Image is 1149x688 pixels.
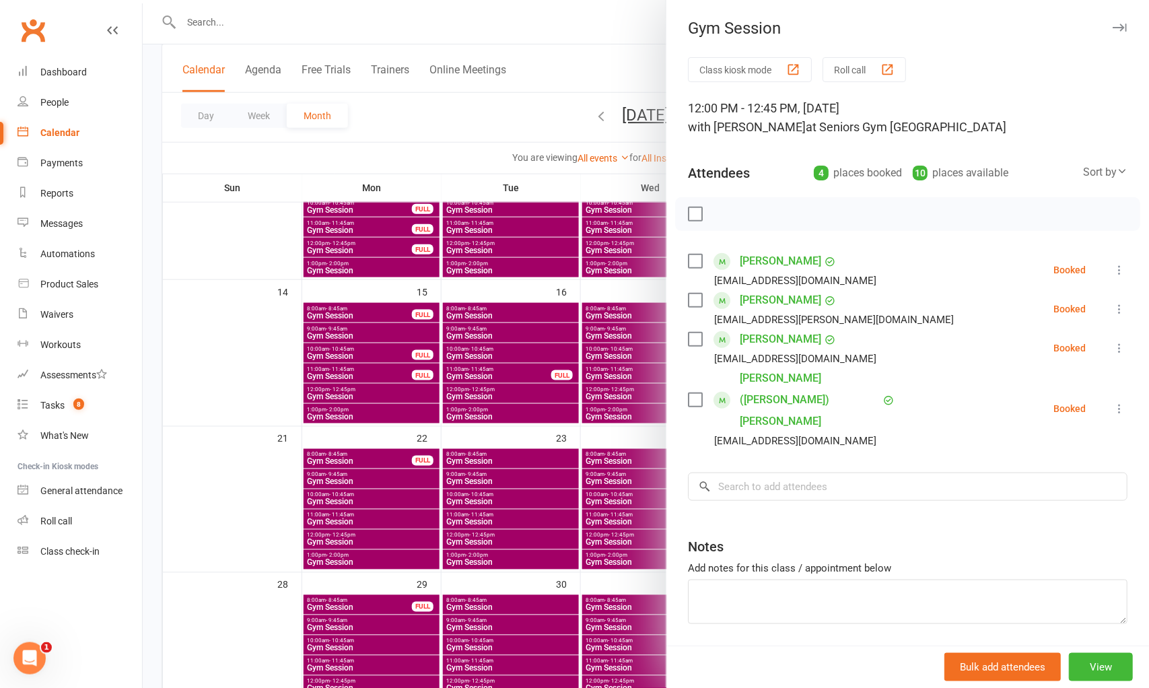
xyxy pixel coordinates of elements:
[714,311,954,329] div: [EMAIL_ADDRESS][PERSON_NAME][DOMAIN_NAME]
[688,57,812,82] button: Class kiosk mode
[823,57,906,82] button: Roll call
[688,164,750,182] div: Attendees
[18,390,142,421] a: Tasks 8
[688,560,1127,576] div: Add notes for this class / appointment below
[1053,304,1086,314] div: Booked
[40,67,87,77] div: Dashboard
[16,13,50,47] a: Clubworx
[1083,164,1127,181] div: Sort by
[40,188,73,199] div: Reports
[40,248,95,259] div: Automations
[666,19,1149,38] div: Gym Session
[40,339,81,350] div: Workouts
[18,506,142,537] a: Roll call
[73,399,84,410] span: 8
[40,309,73,320] div: Waivers
[1053,404,1086,413] div: Booked
[40,127,79,138] div: Calendar
[740,329,821,350] a: [PERSON_NAME]
[40,97,69,108] div: People
[944,653,1061,681] button: Bulk add attendees
[714,350,876,368] div: [EMAIL_ADDRESS][DOMAIN_NAME]
[18,209,142,239] a: Messages
[18,300,142,330] a: Waivers
[40,546,100,557] div: Class check-in
[814,164,902,182] div: places booked
[40,400,65,411] div: Tasks
[40,279,98,289] div: Product Sales
[40,430,89,441] div: What's New
[688,120,806,134] span: with [PERSON_NAME]
[714,272,876,289] div: [EMAIL_ADDRESS][DOMAIN_NAME]
[40,485,123,496] div: General attendance
[1069,653,1133,681] button: View
[40,370,107,380] div: Assessments
[740,289,821,311] a: [PERSON_NAME]
[40,218,83,229] div: Messages
[13,642,46,675] iframe: Intercom live chat
[814,166,829,180] div: 4
[18,537,142,567] a: Class kiosk mode
[18,330,142,360] a: Workouts
[40,158,83,168] div: Payments
[740,250,821,272] a: [PERSON_NAME]
[40,516,72,526] div: Roll call
[18,178,142,209] a: Reports
[41,642,52,653] span: 1
[18,148,142,178] a: Payments
[18,421,142,451] a: What's New
[806,120,1006,134] span: at Seniors Gym [GEOGRAPHIC_DATA]
[688,537,724,556] div: Notes
[18,360,142,390] a: Assessments
[714,432,876,450] div: [EMAIL_ADDRESS][DOMAIN_NAME]
[688,99,1127,137] div: 12:00 PM - 12:45 PM, [DATE]
[1053,343,1086,353] div: Booked
[913,166,928,180] div: 10
[913,164,1009,182] div: places available
[1053,265,1086,275] div: Booked
[18,88,142,118] a: People
[688,473,1127,501] input: Search to add attendees
[18,57,142,88] a: Dashboard
[740,368,880,432] a: [PERSON_NAME] ([PERSON_NAME]) [PERSON_NAME]
[18,118,142,148] a: Calendar
[18,269,142,300] a: Product Sales
[18,239,142,269] a: Automations
[18,476,142,506] a: General attendance kiosk mode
